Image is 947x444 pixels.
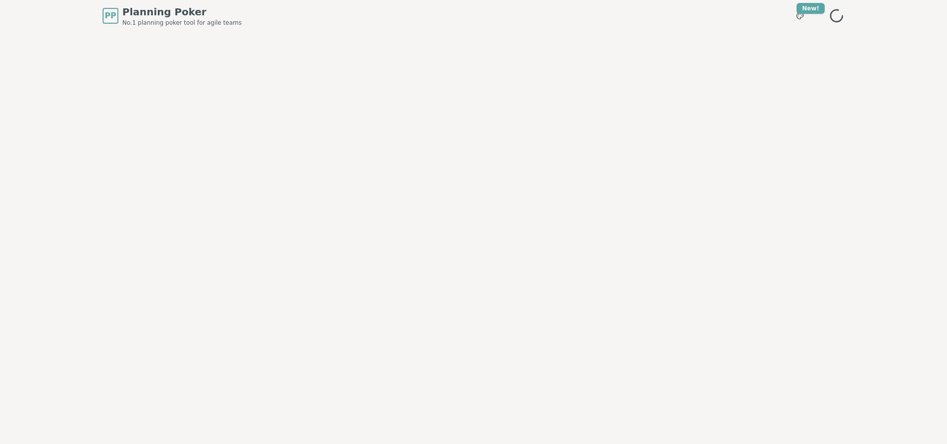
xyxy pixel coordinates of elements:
button: New! [791,7,809,25]
div: New! [797,3,825,14]
a: PPPlanning PokerNo.1 planning poker tool for agile teams [103,5,242,27]
span: PP [105,10,116,22]
span: Planning Poker [122,5,242,19]
span: No.1 planning poker tool for agile teams [122,19,242,27]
